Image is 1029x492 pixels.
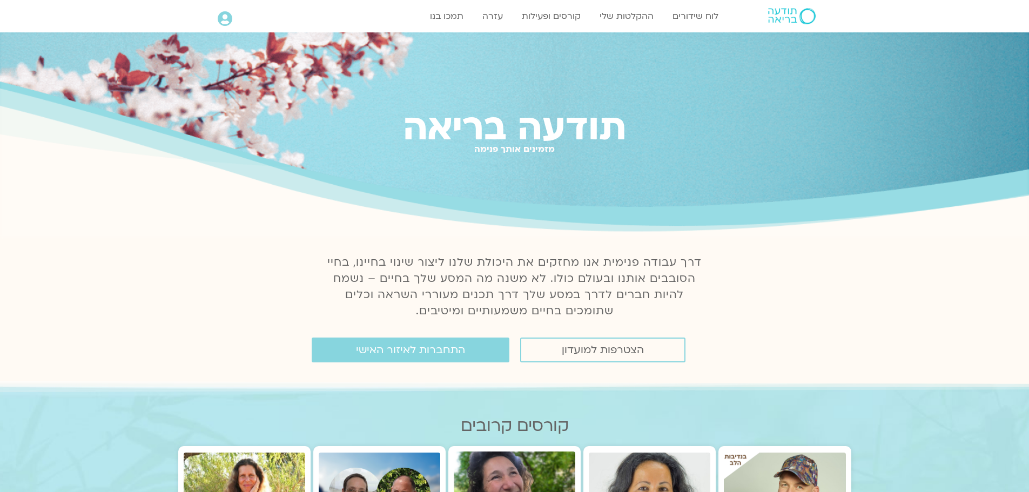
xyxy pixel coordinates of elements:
[667,6,724,26] a: לוח שידורים
[321,254,708,319] p: דרך עבודה פנימית אנו מחזקים את היכולת שלנו ליצור שינוי בחיינו, בחיי הסובבים אותנו ובעולם כולו. לא...
[477,6,508,26] a: עזרה
[594,6,659,26] a: ההקלטות שלי
[178,416,851,435] h2: קורסים קרובים
[768,8,816,24] img: תודעה בריאה
[356,344,465,356] span: התחברות לאיזור האישי
[516,6,586,26] a: קורסים ופעילות
[562,344,644,356] span: הצטרפות למועדון
[425,6,469,26] a: תמכו בנו
[312,338,509,362] a: התחברות לאיזור האישי
[520,338,685,362] a: הצטרפות למועדון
